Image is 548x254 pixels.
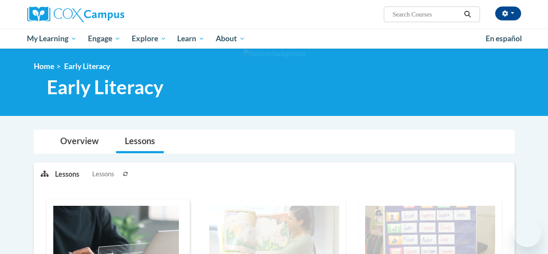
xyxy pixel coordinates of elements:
[132,33,166,44] span: Explore
[64,62,110,71] span: Early Literacy
[495,7,521,20] button: Account Settings
[461,9,474,20] button: Search
[116,130,164,153] a: Lessons
[55,169,79,179] p: Lessons
[52,130,107,153] a: Overview
[177,33,204,44] span: Learn
[172,29,210,49] a: Learn
[88,33,120,44] span: Engage
[27,7,183,22] a: Cox Campus
[513,219,541,247] iframe: Button to launch messaging window
[47,76,163,99] span: Early Literacy
[126,29,172,49] a: Explore
[82,29,126,49] a: Engage
[22,29,83,49] a: My Learning
[392,9,461,20] input: Search Courses
[34,62,54,71] a: Home
[243,49,305,59] img: Section background
[92,169,114,179] span: Lessons
[21,29,528,49] div: Main menu
[486,34,522,43] span: En español
[27,7,124,22] img: Cox Campus
[216,33,245,44] span: About
[480,30,528,48] a: En español
[27,33,77,44] span: My Learning
[210,29,251,49] a: About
